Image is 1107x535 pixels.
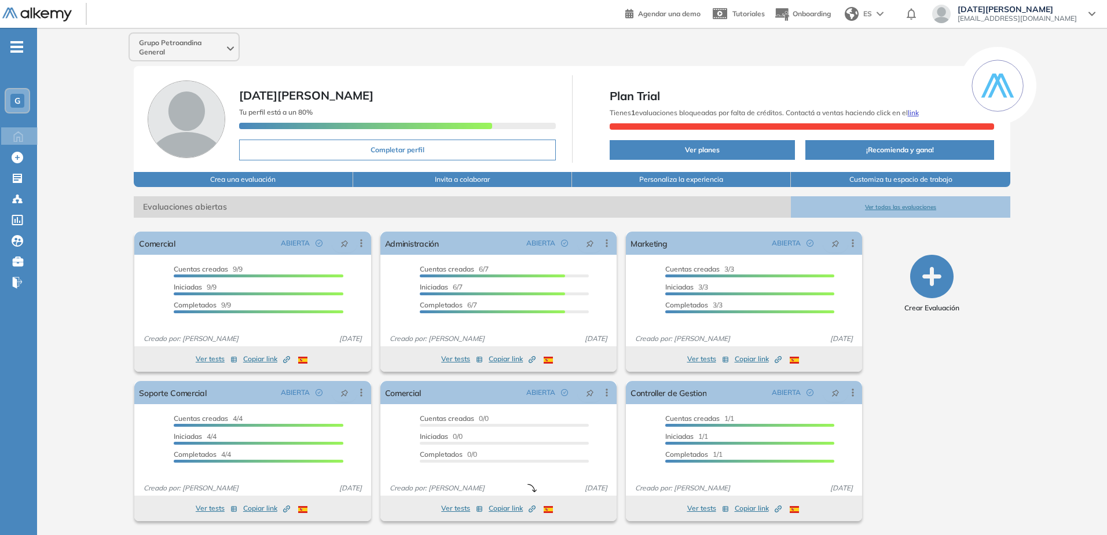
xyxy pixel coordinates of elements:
img: world [845,7,859,21]
span: Copiar link [489,503,536,514]
button: pushpin [577,234,603,252]
span: Completados [665,301,708,309]
span: Copiar link [489,354,536,364]
span: ABIERTA [772,387,801,398]
span: 4/4 [174,450,231,459]
i: - [10,46,23,48]
span: check-circle [807,389,813,396]
span: [DATE] [826,483,857,493]
button: Crear Evaluación [904,255,959,313]
span: 1/1 [665,450,723,459]
span: 9/9 [174,301,231,309]
button: Copiar link [243,501,290,515]
span: check-circle [561,240,568,247]
span: Agendar una demo [638,9,701,18]
span: [DATE] [826,334,857,344]
span: ABIERTA [281,238,310,248]
span: Creado por: [PERSON_NAME] [139,334,243,344]
span: pushpin [340,239,349,248]
span: Completados [420,301,463,309]
span: Iniciadas [665,283,694,291]
a: Comercial [385,381,421,404]
span: Crear Evaluación [904,303,959,313]
a: Agendar una demo [625,6,701,20]
button: Ver tests [196,352,237,366]
span: 1/1 [665,414,734,423]
span: Onboarding [793,9,831,18]
button: Ver tests [441,352,483,366]
span: 0/0 [420,450,477,459]
span: ABIERTA [772,238,801,248]
img: ESP [298,506,307,513]
span: Evaluaciones abiertas [134,196,791,218]
span: Cuentas creadas [420,414,474,423]
span: Tutoriales [732,9,765,18]
span: Tienes evaluaciones bloqueadas por falta de créditos. Contactá a ventas haciendo click en el [610,108,919,117]
span: Copiar link [243,503,290,514]
span: 4/4 [174,432,217,441]
span: 4/4 [174,414,243,423]
span: Iniciadas [420,432,448,441]
button: Copiar link [735,501,782,515]
button: Ver tests [441,501,483,515]
span: pushpin [586,239,594,248]
button: ¡Recomienda y gana! [805,140,994,160]
button: Copiar link [489,501,536,515]
span: 3/3 [665,301,723,309]
a: Marketing [631,232,668,255]
button: Ver planes [610,140,796,160]
span: ABIERTA [526,238,555,248]
span: Iniciadas [174,283,202,291]
span: Iniciadas [420,283,448,291]
span: check-circle [807,240,813,247]
span: 9/9 [174,265,243,273]
img: ESP [544,357,553,364]
span: pushpin [831,388,840,397]
img: ESP [298,357,307,364]
span: [DATE] [335,483,366,493]
span: 6/7 [420,283,463,291]
span: 9/9 [174,283,217,291]
span: 3/3 [665,283,708,291]
button: Ver tests [196,501,237,515]
button: pushpin [823,383,848,402]
span: pushpin [831,239,840,248]
span: Cuentas creadas [174,265,228,273]
button: Invita a colaborar [353,172,572,187]
span: 3/3 [665,265,734,273]
span: Creado por: [PERSON_NAME] [139,483,243,493]
span: Iniciadas [665,432,694,441]
a: Soporte Comercial [139,381,206,404]
span: Cuentas creadas [174,414,228,423]
button: Customiza tu espacio de trabajo [791,172,1010,187]
span: pushpin [586,388,594,397]
img: ESP [790,357,799,364]
span: [DATE] [335,334,366,344]
div: Widget de chat [1049,479,1107,535]
a: Administración [385,232,439,255]
span: [DATE] [580,483,612,493]
span: 1/1 [665,432,708,441]
span: 0/0 [420,414,489,423]
span: [EMAIL_ADDRESS][DOMAIN_NAME] [958,14,1077,23]
span: Copiar link [243,354,290,364]
span: Completados [665,450,708,459]
button: Copiar link [735,352,782,366]
span: ABIERTA [526,387,555,398]
span: 6/7 [420,301,477,309]
button: Completar perfil [239,140,555,160]
button: pushpin [332,234,357,252]
span: Creado por: [PERSON_NAME] [385,334,489,344]
button: pushpin [332,383,357,402]
span: check-circle [316,389,322,396]
img: ESP [544,506,553,513]
span: Creado por: [PERSON_NAME] [631,334,735,344]
span: Cuentas creadas [665,265,720,273]
button: Copiar link [243,352,290,366]
span: Completados [174,450,217,459]
span: Creado por: [PERSON_NAME] [631,483,735,493]
img: Foto de perfil [148,80,225,158]
button: Ver tests [687,352,729,366]
span: Grupo Petroandina General [139,38,225,57]
span: Copiar link [735,503,782,514]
